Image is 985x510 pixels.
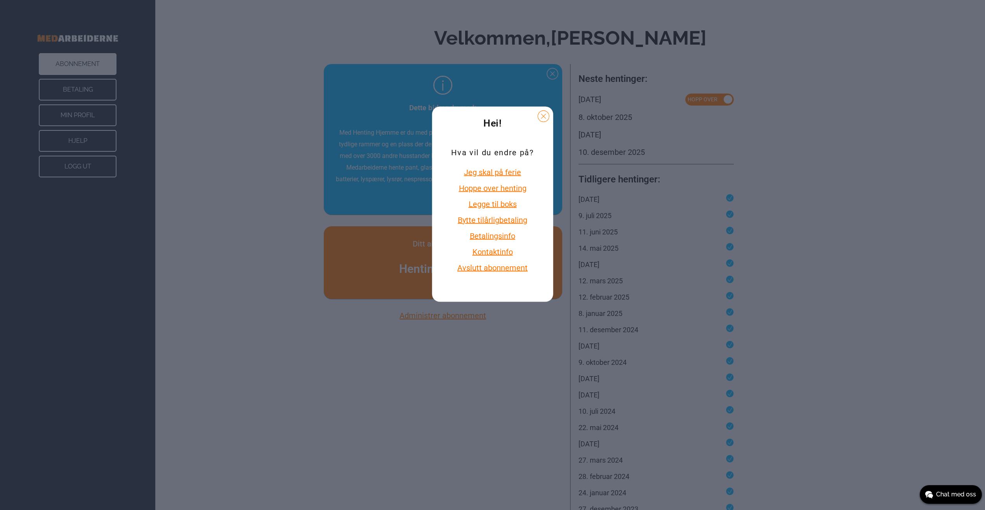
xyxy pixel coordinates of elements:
span: Chat med oss [936,490,976,499]
p: Hva vil du endre på? [451,147,533,157]
button: Bytte tilårligbetaling [451,215,533,225]
button: Kontaktinfo [451,246,533,257]
button: Betalingsinfo [451,231,533,241]
button: Chat med oss [920,485,982,504]
button: Avslutt abonnement [451,262,533,272]
span: Hei! [483,118,502,128]
button: Jeg skal på ferie [451,167,533,177]
button: Hoppe over henting [451,183,533,193]
button: Legge til boks [451,199,533,209]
